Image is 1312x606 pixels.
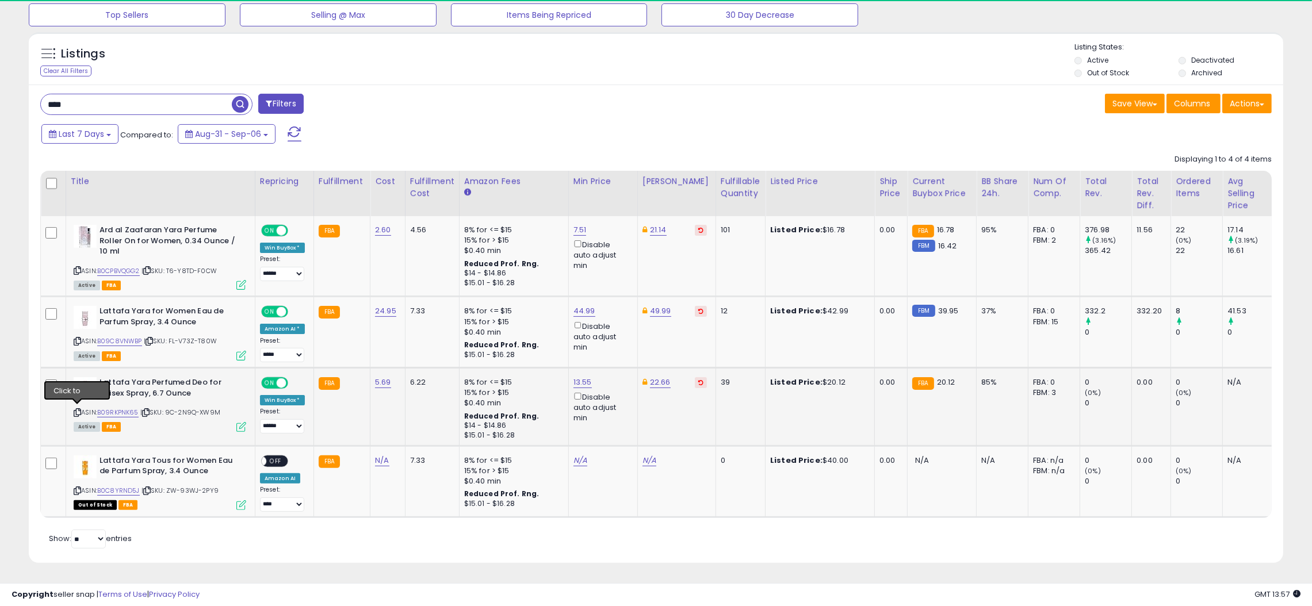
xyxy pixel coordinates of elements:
[661,3,858,26] button: 30 Day Decrease
[260,255,305,281] div: Preset:
[1166,94,1221,113] button: Columns
[61,46,105,62] h5: Listings
[770,224,823,235] b: Listed Price:
[937,377,955,388] span: 20.12
[464,235,560,246] div: 15% for > $15
[912,305,935,317] small: FBM
[74,377,97,400] img: 21XXZXV-8PL._SL40_.jpg
[937,224,955,235] span: 16.78
[100,377,239,401] b: Lattafa Yara Perfumed Deo for Unisex Spray, 6.7 Ounce
[319,225,340,237] small: FBA
[149,589,200,600] a: Privacy Policy
[770,225,866,235] div: $16.78
[464,489,540,498] b: Reduced Prof. Rng.
[1222,94,1272,113] button: Actions
[260,408,305,433] div: Preset:
[1033,306,1071,316] div: FBA: 0
[879,377,898,388] div: 0.00
[721,306,756,316] div: 12
[1137,377,1162,388] div: 0.00
[141,266,217,275] span: | SKU: T6-Y8TD-F0CW
[1033,377,1071,388] div: FBA: 0
[464,466,560,476] div: 15% for > $15
[573,377,592,388] a: 13.55
[74,455,97,478] img: 21m8Hby8qzL._SL40_.jpg
[12,589,200,600] div: seller snap | |
[1033,235,1071,246] div: FBM: 2
[650,305,671,317] a: 49.99
[1033,317,1071,327] div: FBM: 15
[464,377,560,388] div: 8% for <= $15
[260,395,305,405] div: Win BuyBox *
[1137,175,1166,212] div: Total Rev. Diff.
[1085,388,1101,397] small: (0%)
[375,377,391,388] a: 5.69
[1176,466,1192,475] small: (0%)
[464,187,471,198] small: Amazon Fees.
[410,225,450,235] div: 4.56
[573,224,587,236] a: 7.51
[1092,236,1116,245] small: (3.16%)
[97,266,140,276] a: B0CPBVQGG2
[464,317,560,327] div: 15% for > $15
[879,225,898,235] div: 0.00
[1087,68,1129,78] label: Out of Stock
[464,455,560,466] div: 8% for <= $15
[258,94,303,114] button: Filters
[410,175,454,200] div: Fulfillment Cost
[1085,398,1131,408] div: 0
[74,281,100,290] span: All listings currently available for purchase on Amazon
[1176,476,1222,486] div: 0
[1085,306,1131,316] div: 332.2
[879,455,898,466] div: 0.00
[1085,175,1127,200] div: Total Rev.
[144,336,217,346] span: | SKU: FL-V73Z-T80W
[59,128,104,140] span: Last 7 Days
[375,224,391,236] a: 2.60
[262,378,277,388] span: ON
[981,455,1019,466] div: N/A
[260,175,309,187] div: Repricing
[118,500,138,510] span: FBA
[262,226,277,236] span: ON
[912,175,971,200] div: Current Buybox Price
[451,3,648,26] button: Items Being Repriced
[1176,327,1222,337] div: 0
[375,455,389,466] a: N/A
[1033,388,1071,398] div: FBM: 3
[981,175,1023,200] div: BB Share 24h.
[266,457,285,466] span: OFF
[1176,306,1222,316] div: 8
[74,500,117,510] span: All listings that are currently out of stock and unavailable for purchase on Amazon
[1085,225,1131,235] div: 376.98
[770,377,823,388] b: Listed Price:
[1085,476,1131,486] div: 0
[1227,175,1269,212] div: Avg Selling Price
[770,455,823,466] b: Listed Price:
[100,306,239,330] b: Lattafa Yara for Women Eau de Parfum Spray, 3.4 Ounce
[74,225,246,289] div: ASIN:
[1033,225,1071,235] div: FBA: 0
[260,337,305,362] div: Preset:
[573,305,595,317] a: 44.99
[770,306,866,316] div: $42.99
[102,281,121,290] span: FBA
[464,340,540,350] b: Reduced Prof. Rng.
[464,225,560,235] div: 8% for <= $15
[721,175,760,200] div: Fulfillable Quantity
[573,238,629,271] div: Disable auto adjust min
[262,307,277,317] span: ON
[97,408,139,417] a: B09RKPNK65
[912,377,934,390] small: FBA
[286,307,305,317] span: OFF
[1033,175,1075,200] div: Num of Comp.
[1176,175,1218,200] div: Ordered Items
[573,390,629,423] div: Disable auto adjust min
[12,589,53,600] strong: Copyright
[698,308,703,314] i: Revert to store-level Dynamic Max Price
[1176,246,1222,256] div: 22
[912,225,934,237] small: FBA
[642,455,656,466] a: N/A
[1033,466,1071,476] div: FBM: n/a
[770,305,823,316] b: Listed Price:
